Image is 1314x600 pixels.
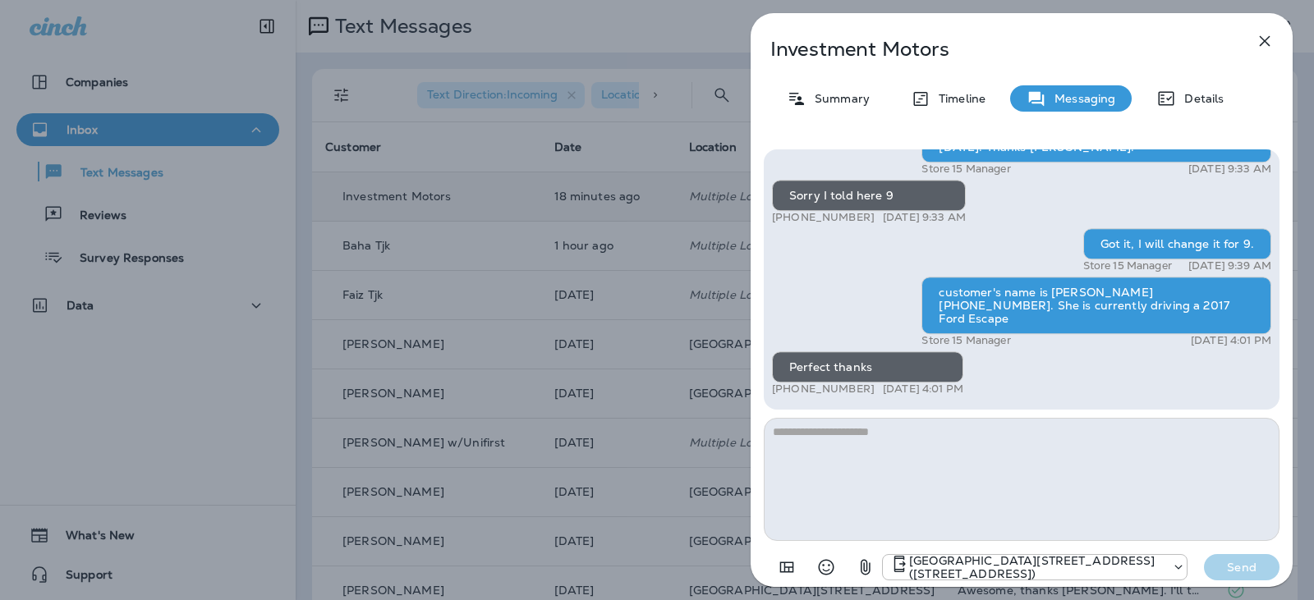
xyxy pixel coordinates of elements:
p: Store 15 Manager [921,334,1010,347]
p: [DATE] 9:39 AM [1188,259,1271,273]
p: Store 15 Manager [1083,259,1172,273]
div: Perfect thanks [772,351,963,382]
p: [PHONE_NUMBER] [772,211,875,224]
p: Messaging [1046,92,1115,105]
div: customer's name is [PERSON_NAME] [PHONE_NUMBER]. She is currently driving a 2017 Ford Escape [921,277,1271,334]
div: Sorry I told here 9 [772,180,966,211]
p: Store 15 Manager [921,163,1010,176]
p: [DATE] 4:01 PM [883,382,963,396]
p: [GEOGRAPHIC_DATA][STREET_ADDRESS] ([STREET_ADDRESS]) [909,554,1164,580]
p: [PHONE_NUMBER] [772,382,875,396]
p: Summary [806,92,870,105]
p: Timeline [930,92,985,105]
p: [DATE] 4:01 PM [1191,334,1271,347]
div: +1 (402) 891-8464 [883,554,1187,580]
p: [DATE] 9:33 AM [883,211,966,224]
p: Investment Motors [770,38,1219,61]
p: Details [1176,92,1224,105]
button: Select an emoji [810,551,843,584]
button: Add in a premade template [770,551,803,584]
p: [DATE] 9:33 AM [1188,163,1271,176]
div: Got it, I will change it for 9. [1083,228,1271,259]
